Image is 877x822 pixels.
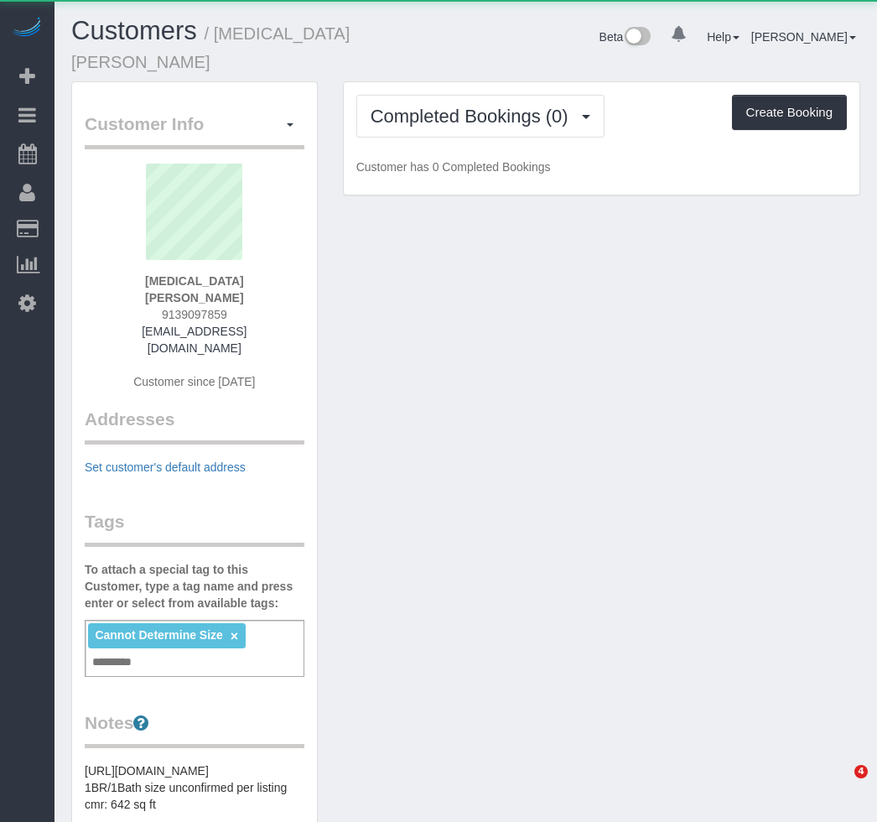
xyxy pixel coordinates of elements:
a: × [231,629,238,643]
legend: Customer Info [85,112,304,149]
a: [EMAIL_ADDRESS][DOMAIN_NAME] [142,325,246,355]
a: Set customer's default address [85,460,246,474]
legend: Tags [85,509,304,547]
span: Cannot Determine Size [95,628,222,642]
a: Help [707,30,739,44]
legend: Notes [85,710,304,748]
a: [PERSON_NAME] [751,30,856,44]
span: Customer since [DATE] [133,375,255,388]
a: Customers [71,16,197,45]
button: Completed Bookings (0) [356,95,605,138]
small: / [MEDICAL_DATA][PERSON_NAME] [71,24,350,71]
img: New interface [623,27,651,49]
span: 4 [854,765,868,778]
pre: [URL][DOMAIN_NAME] 1BR/1Bath size unconfirmed per listing cmr: 642 sq ft [85,762,304,813]
span: Completed Bookings (0) [371,106,577,127]
iframe: Intercom live chat [820,765,860,805]
span: 9139097859 [162,308,227,321]
label: To attach a special tag to this Customer, type a tag name and press enter or select from availabl... [85,561,304,611]
strong: [MEDICAL_DATA][PERSON_NAME] [145,274,244,304]
img: Automaid Logo [10,17,44,40]
a: Beta [599,30,651,44]
p: Customer has 0 Completed Bookings [356,159,847,175]
button: Create Booking [732,95,847,130]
